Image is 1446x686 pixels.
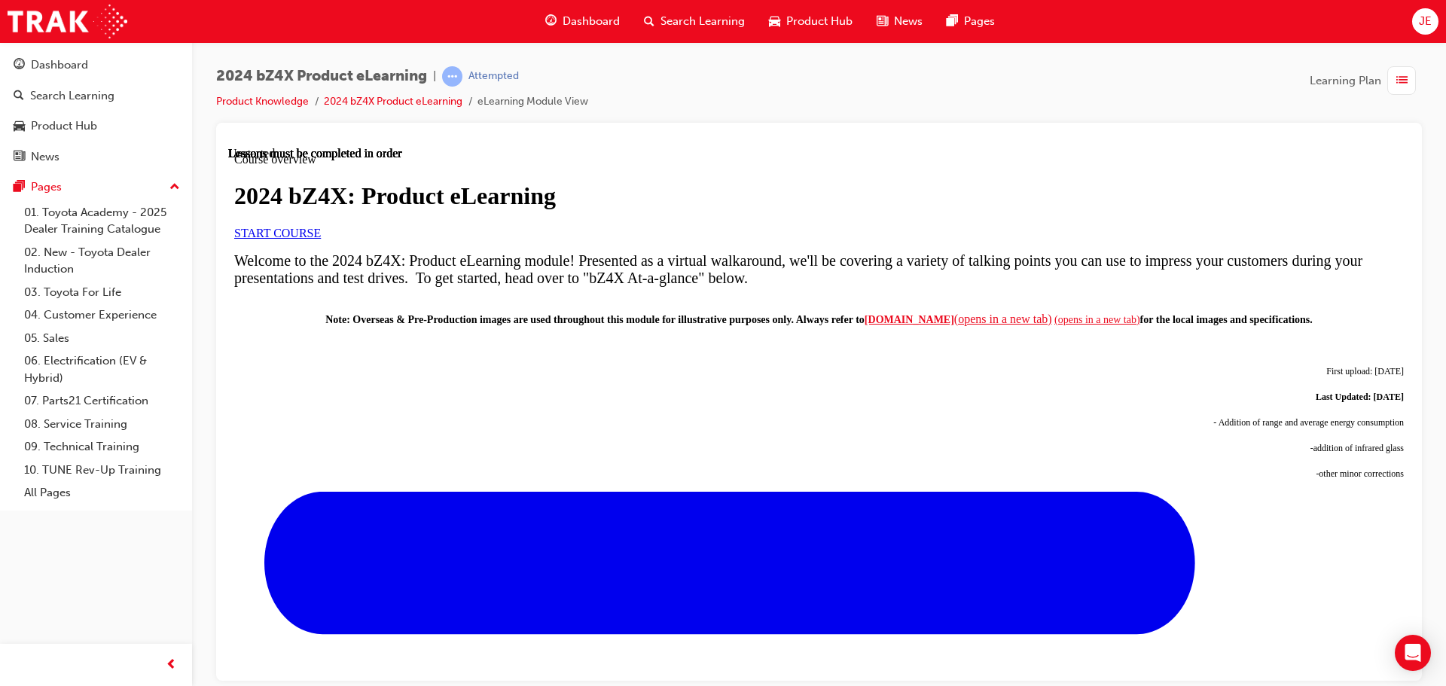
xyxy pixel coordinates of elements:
[14,90,24,103] span: search-icon
[644,12,654,31] span: search-icon
[442,66,462,87] span: learningRecordVerb_ATTEMPT-icon
[6,48,186,173] button: DashboardSearch LearningProduct HubNews
[757,6,865,37] a: car-iconProduct Hub
[18,481,186,505] a: All Pages
[18,327,186,350] a: 05. Sales
[6,80,93,93] a: START COURSE
[6,173,186,201] button: Pages
[964,13,995,30] span: Pages
[31,178,62,196] div: Pages
[18,435,186,459] a: 09. Technical Training
[6,143,186,171] a: News
[6,51,186,79] a: Dashboard
[1396,72,1408,90] span: list-icon
[216,95,309,108] a: Product Knowledge
[30,87,114,105] div: Search Learning
[563,13,620,30] span: Dashboard
[324,95,462,108] a: 2024 bZ4X Product eLearning
[18,349,186,389] a: 06. Electrification (EV & Hybrid)
[6,82,186,110] a: Search Learning
[97,167,636,178] span: Note: Overseas & Pre-Production images are used throughout this module for illustrative purposes ...
[166,656,177,675] span: prev-icon
[477,93,588,111] li: eLearning Module View
[18,459,186,482] a: 10. TUNE Rev-Up Training
[18,281,186,304] a: 03. Toyota For Life
[912,167,1084,178] strong: for the local images and specifications.
[545,12,557,31] span: guage-icon
[826,167,912,178] a: (opens in a new tab)
[894,13,923,30] span: News
[636,166,824,178] a: [DOMAIN_NAME](opens in a new tab)
[865,6,935,37] a: news-iconNews
[1088,245,1176,255] strong: Last Updated: [DATE]
[18,241,186,281] a: 02. New - Toyota Dealer Induction
[1082,296,1176,306] span: -addition of infrared glass
[1310,66,1422,95] button: Learning Plan
[632,6,757,37] a: search-iconSearch Learning
[6,105,1134,139] span: Welcome to the 2024 bZ4X: Product eLearning module! Presented as a virtual walkaround, we'll be c...
[533,6,632,37] a: guage-iconDashboard
[786,13,853,30] span: Product Hub
[947,12,958,31] span: pages-icon
[31,56,88,74] div: Dashboard
[1412,8,1438,35] button: JE
[6,35,1176,63] h1: 2024 bZ4X: Product eLearning
[877,12,888,31] span: news-icon
[433,68,436,85] span: |
[636,167,726,178] span: [DOMAIN_NAME]
[985,270,1176,281] span: - Addition of range and average energy consumption
[769,12,780,31] span: car-icon
[14,151,25,164] span: news-icon
[18,413,186,436] a: 08. Service Training
[14,120,25,133] span: car-icon
[6,112,186,140] a: Product Hub
[14,59,25,72] span: guage-icon
[1419,13,1432,30] span: JE
[1310,72,1381,90] span: Learning Plan
[31,148,59,166] div: News
[31,117,97,135] div: Product Hub
[169,178,180,197] span: up-icon
[216,68,427,85] span: 2024 bZ4X Product eLearning
[468,69,519,84] div: Attempted
[935,6,1007,37] a: pages-iconPages
[8,5,127,38] img: Trak
[660,13,745,30] span: Search Learning
[1098,219,1176,230] span: First upload: [DATE]
[14,181,25,194] span: pages-icon
[1395,635,1431,671] div: Open Intercom Messenger
[18,303,186,327] a: 04. Customer Experience
[1088,322,1176,332] span: -other minor corrections
[726,166,824,178] span: (opens in a new tab)
[18,389,186,413] a: 07. Parts21 Certification
[18,201,186,241] a: 01. Toyota Academy - 2025 Dealer Training Catalogue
